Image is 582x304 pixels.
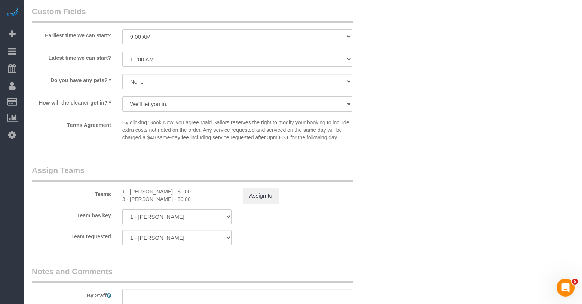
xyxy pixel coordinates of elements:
[26,52,117,62] label: Latest time we can start?
[26,209,117,219] label: Team has key
[122,119,352,141] p: By clicking 'Book Now' you agree Maid Sailors reserves the right to modify your booking to includ...
[32,6,353,23] legend: Custom Fields
[26,119,117,129] label: Terms Agreement
[26,74,117,84] label: Do you have any pets? *
[557,279,575,297] iframe: Intercom live chat
[572,279,578,285] span: 5
[26,96,117,106] label: How will the cleaner get in? *
[122,195,232,203] div: 0 hours x $17.00/hour
[32,266,353,283] legend: Notes and Comments
[26,230,117,240] label: Team requested
[243,188,279,204] button: Assign to
[32,165,353,182] legend: Assign Teams
[26,29,117,39] label: Earliest time we can start?
[122,188,232,195] div: 0 hours x $17.00/hour
[26,188,117,198] label: Teams
[26,289,117,299] label: By Staff
[4,7,19,18] img: Automaid Logo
